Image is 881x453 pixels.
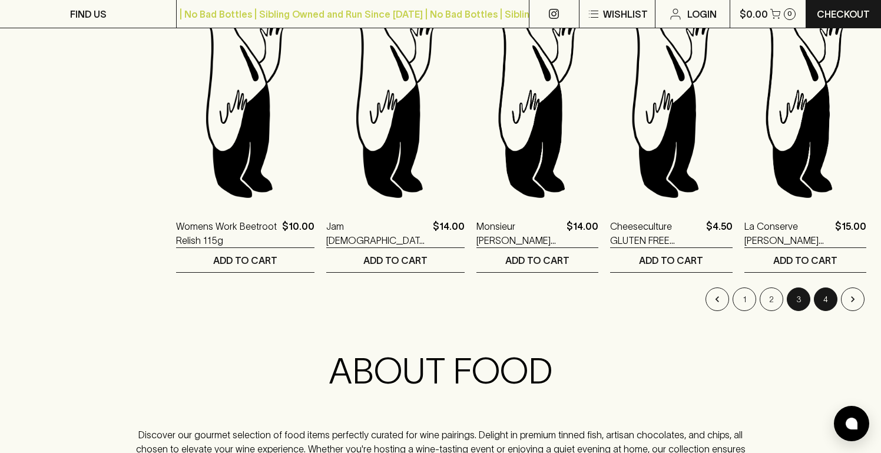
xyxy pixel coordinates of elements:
button: Go to page 4 [814,287,837,311]
p: ADD TO CART [505,253,569,267]
button: ADD TO CART [744,248,866,272]
button: ADD TO CART [326,248,465,272]
button: ADD TO CART [610,248,732,272]
button: Go to page 1 [733,287,756,311]
button: Go to page 2 [760,287,783,311]
p: $0.00 [740,7,768,21]
p: ADD TO CART [773,253,837,267]
a: Jam [DEMOGRAPHIC_DATA] Bread & Butter Pickle 370g [326,219,428,247]
p: Wishlist [603,7,648,21]
button: Go to previous page [706,287,729,311]
button: Go to next page [841,287,865,311]
p: $15.00 [835,219,866,247]
a: Cheeseculture GLUTEN FREE Crispbread 100g [610,219,701,247]
p: $14.00 [567,219,598,247]
p: $14.00 [433,219,465,247]
p: Login [687,7,717,21]
h2: ABOUT FOOD [132,350,748,392]
p: Checkout [817,7,870,21]
a: La Conserve [PERSON_NAME] Whole Cerignola Olives 540g [744,219,830,247]
p: $10.00 [282,219,314,247]
p: ADD TO CART [639,253,703,267]
a: Womens Work Beetroot Relish 115g [176,219,277,247]
a: Monsieur [PERSON_NAME] Dark Chocolate With Sea Salt Bar 80g [476,219,562,247]
p: $4.50 [706,219,733,247]
button: ADD TO CART [476,248,598,272]
button: ADD TO CART [176,248,314,272]
nav: pagination navigation [176,287,866,311]
p: ADD TO CART [363,253,428,267]
p: FIND US [70,7,107,21]
p: 0 [787,11,792,17]
button: page 3 [787,287,810,311]
p: ADD TO CART [213,253,277,267]
img: bubble-icon [846,418,857,429]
